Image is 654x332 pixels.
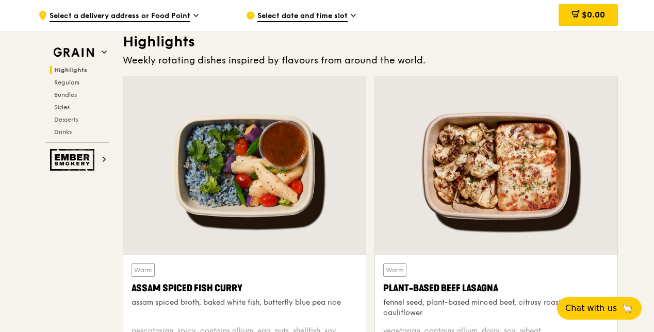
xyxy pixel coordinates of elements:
[54,128,72,136] span: Drinks
[50,149,97,171] img: Ember Smokery web logo
[54,67,87,74] span: Highlights
[565,302,617,314] span: Chat with us
[123,53,618,68] div: Weekly rotating dishes inspired by flavours from around the world.
[383,263,406,277] div: Warm
[257,11,348,22] span: Select date and time slot
[54,79,79,86] span: Regulars
[132,281,357,295] div: Assam Spiced Fish Curry
[54,116,78,123] span: Desserts
[132,297,357,308] div: assam spiced broth, baked white fish, butterfly blue pea rice
[132,263,155,277] div: Warm
[50,11,190,22] span: Select a delivery address or Food Point
[621,302,633,314] span: 🦙
[54,91,77,98] span: Bundles
[582,10,605,20] span: $0.00
[50,43,97,62] img: Grain web logo
[123,32,618,51] h3: Highlights
[383,281,609,295] div: Plant-Based Beef Lasagna
[557,297,642,320] button: Chat with us🦙
[54,104,70,111] span: Sides
[383,297,609,318] div: fennel seed, plant-based minced beef, citrusy roasted cauliflower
